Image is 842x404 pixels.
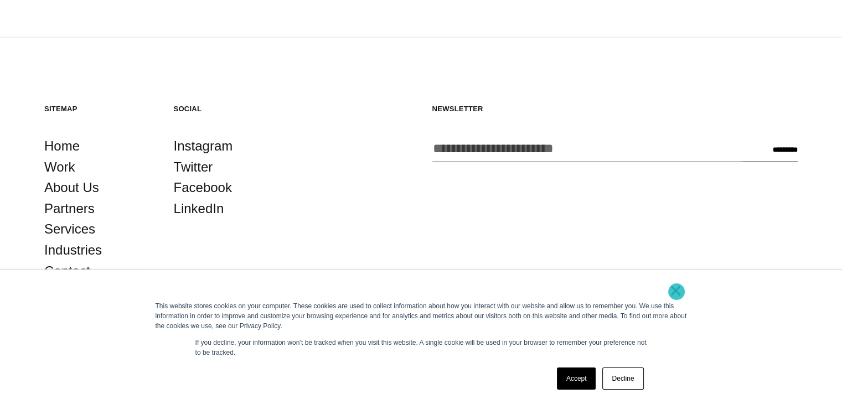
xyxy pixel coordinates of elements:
a: Facebook [174,177,232,198]
a: LinkedIn [174,198,224,219]
a: Services [44,219,95,240]
a: × [669,286,683,296]
a: Instagram [174,136,233,157]
a: Accept [557,367,596,390]
h5: Sitemap [44,104,152,113]
a: Work [44,157,75,178]
a: About Us [44,177,99,198]
a: Industries [44,240,102,261]
p: If you decline, your information won’t be tracked when you visit this website. A single cookie wi... [195,338,647,358]
a: Decline [602,367,643,390]
a: Contact [44,261,90,282]
h5: Social [174,104,281,113]
a: Home [44,136,80,157]
a: Twitter [174,157,213,178]
div: This website stores cookies on your computer. These cookies are used to collect information about... [156,301,687,331]
h5: Newsletter [432,104,798,113]
a: Partners [44,198,95,219]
